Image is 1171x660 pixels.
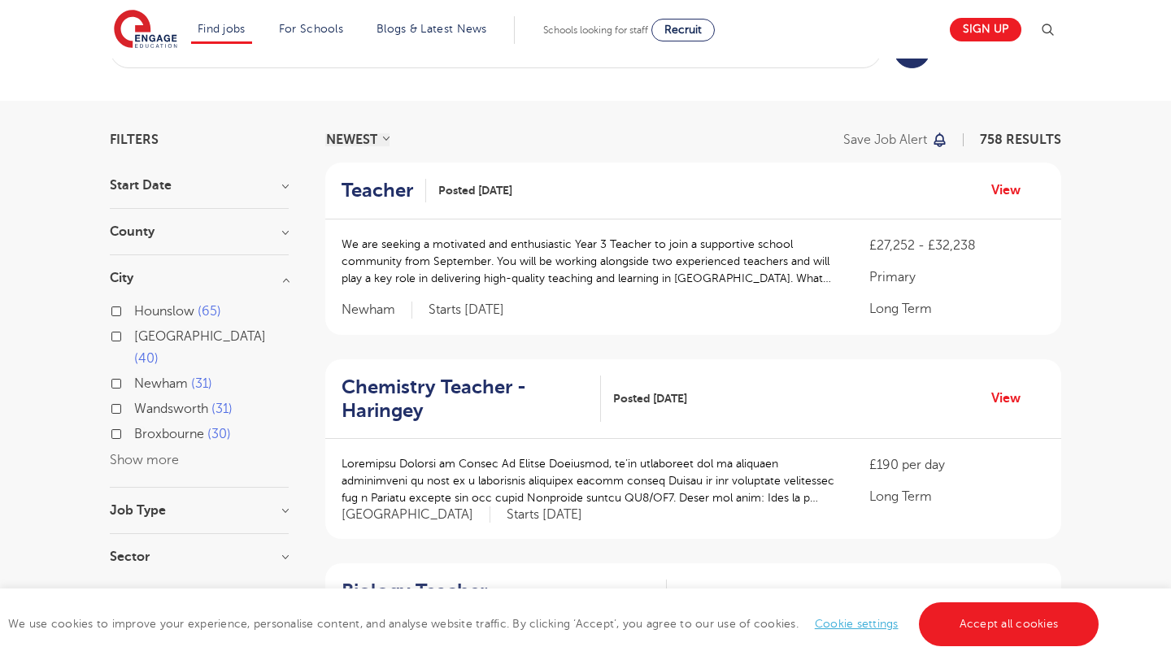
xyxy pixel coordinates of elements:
input: [GEOGRAPHIC_DATA] 40 [134,329,145,340]
h3: Start Date [110,179,289,192]
span: Newham [134,376,188,391]
p: We are seeking a motivated and enthusiastic Year 3 Teacher to join a supportive school community ... [342,236,837,287]
span: 31 [191,376,212,391]
a: Find jobs [198,23,246,35]
a: Accept all cookies [919,602,1099,646]
a: Blogs & Latest News [377,23,487,35]
h3: County [110,225,289,238]
p: £190 per day [869,455,1045,475]
span: Newham [342,302,412,319]
h3: City [110,271,289,284]
p: Starts [DATE] [429,302,504,319]
p: Long Term [869,487,1045,506]
a: Biology Teacher - [GEOGRAPHIC_DATA] [342,580,667,627]
a: For Schools [279,23,343,35]
input: Wandsworth 31 [134,402,145,412]
span: [GEOGRAPHIC_DATA] [134,329,266,344]
a: Sign up [950,18,1021,41]
span: Schools looking for staff [543,24,648,36]
a: View [991,180,1033,201]
span: [GEOGRAPHIC_DATA] [342,506,490,523]
img: Engage Education [114,10,177,50]
h3: Sector [110,550,289,563]
span: Hounslow [134,304,194,319]
span: Posted [DATE] [613,390,687,407]
p: Long Term [869,299,1045,319]
a: Teacher [342,179,426,202]
span: 65 [198,304,221,319]
span: Recruit [664,24,702,36]
button: Save job alert [843,133,948,146]
input: Broxbourne 30 [134,427,145,437]
input: Newham 31 [134,376,145,387]
h2: Chemistry Teacher - Haringey [342,376,588,423]
p: £27,252 - £32,238 [869,236,1045,255]
p: Save job alert [843,133,927,146]
a: Cookie settings [815,618,899,630]
span: Broxbourne [134,427,204,441]
span: 758 RESULTS [980,132,1061,147]
p: Loremipsu Dolorsi am Consec Ad Elitse Doeiusmod, te’in utlaboreet dol ma aliquaen adminimveni qu ... [342,455,837,506]
span: 40 [134,351,159,366]
p: Starts [DATE] [507,506,582,523]
button: Show more [110,453,179,467]
p: Primary [869,267,1045,287]
span: We use cookies to improve your experience, personalise content, and analyse website traffic. By c... [8,618,1103,630]
input: Hounslow 65 [134,304,145,315]
a: Chemistry Teacher - Haringey [342,376,601,423]
span: Wandsworth [134,402,208,416]
a: View [991,388,1033,409]
h3: Job Type [110,504,289,517]
h2: Teacher [342,179,413,202]
a: Recruit [651,19,715,41]
span: Filters [110,133,159,146]
span: 30 [207,427,231,441]
span: 31 [211,402,233,416]
span: Posted [DATE] [438,182,512,199]
h2: Biology Teacher - [GEOGRAPHIC_DATA] [342,580,654,627]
